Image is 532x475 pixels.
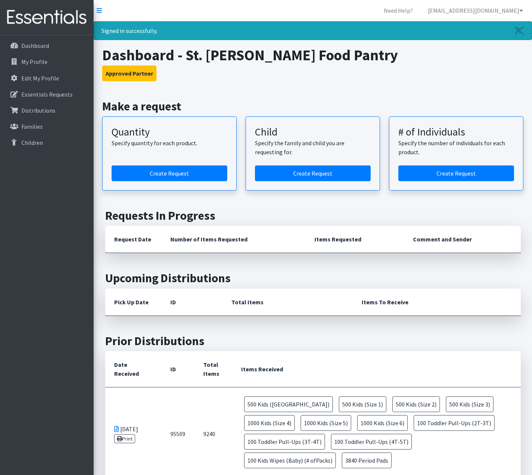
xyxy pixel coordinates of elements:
p: Families [21,123,43,130]
th: Total Items [194,351,232,387]
h2: Prior Distributions [105,334,521,348]
button: Approved Partner [102,66,156,81]
a: Dashboard [3,38,91,53]
p: Distributions [21,107,55,114]
a: Create a request by quantity [112,165,227,181]
th: Date Received [105,351,161,387]
img: HumanEssentials [3,5,91,30]
h2: Requests In Progress [105,208,521,223]
a: Create a request by number of individuals [398,165,514,181]
span: 3840 Period Pads [342,453,392,468]
span: 100 Kids Wipes (Baby) (# ofPacks) [244,453,336,468]
span: 100 Toddler Pull-Ups (4T-5T) [331,434,412,450]
th: ID [161,351,194,387]
th: Comment and Sender [404,226,520,253]
a: Essentials Requests [3,87,91,102]
h3: Child [255,126,371,138]
h2: Upcoming Distributions [105,271,521,285]
span: 1000 Kids (Size 5) [301,415,351,431]
p: My Profile [21,58,48,66]
a: Need Help? [378,3,419,18]
p: Specify the family and child you are requesting for. [255,138,371,156]
th: ID [161,289,222,316]
th: Items Received [232,351,521,387]
th: Number of Items Requested [161,226,306,253]
span: 100 Toddler Pull-Ups (2T-3T) [414,415,495,431]
a: Distributions [3,103,91,118]
span: 500 Kids (Size 1) [339,396,386,412]
span: 500 Kids (Size 2) [392,396,440,412]
p: Dashboard [21,42,49,49]
div: Signed in successfully. [94,21,532,40]
h1: Dashboard - St. [PERSON_NAME] Food Pantry [102,46,523,64]
th: Pick Up Date [105,289,161,316]
th: Items Requested [305,226,404,253]
a: Print [114,434,136,443]
a: Families [3,119,91,134]
span: 1000 Kids (Size 6) [357,415,408,431]
p: Essentials Requests [21,91,73,98]
h3: # of Individuals [398,126,514,138]
p: Specify the number of individuals for each product. [398,138,514,156]
th: Items To Receive [353,289,521,316]
a: Create a request for a child or family [255,165,371,181]
a: My Profile [3,54,91,69]
th: Total Items [222,289,353,316]
th: Request Date [105,226,161,253]
span: 1000 Kids (Size 4) [244,415,295,431]
a: [EMAIL_ADDRESS][DOMAIN_NAME] [422,3,529,18]
a: Edit My Profile [3,71,91,86]
h3: Quantity [112,126,227,138]
a: Close [508,22,532,40]
a: Children [3,135,91,150]
h2: Make a request [102,99,523,113]
span: 100 Toddler Pull-Ups (3T-4T) [244,434,325,450]
p: Children [21,139,43,146]
p: Edit My Profile [21,74,59,82]
span: 500 Kids (Size 3) [446,396,493,412]
span: 500 Kids ([GEOGRAPHIC_DATA]) [244,396,333,412]
p: Specify quantity for each product. [112,138,227,147]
